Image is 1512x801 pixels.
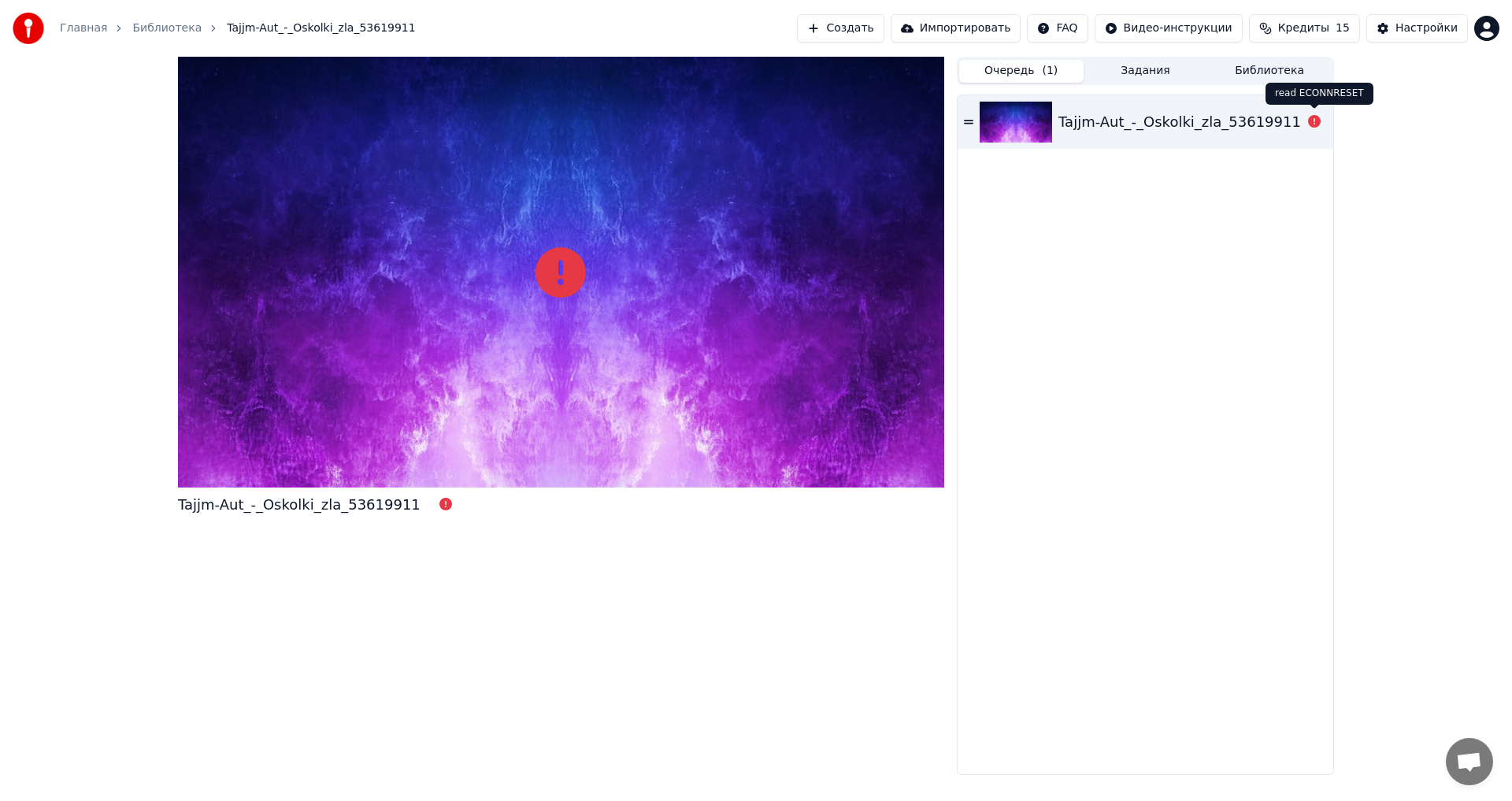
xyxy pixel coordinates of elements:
button: Импортировать [891,14,1021,43]
div: Tajjm-Aut_-_Oskolki_zla_53619911 [1058,111,1301,133]
button: Библиотека [1207,60,1332,83]
span: Кредиты [1278,20,1329,36]
div: Открытый чат [1446,738,1493,785]
button: FAQ [1027,14,1088,43]
img: youka [13,13,44,44]
button: Создать [797,14,884,43]
a: Главная [60,20,107,36]
div: Tajjm-Aut_-_Oskolki_zla_53619911 [178,494,421,516]
a: Библиотека [132,20,202,36]
button: Кредиты15 [1249,14,1360,43]
span: ( 1 ) [1042,63,1058,79]
span: Tajjm-Aut_-_Oskolki_zla_53619911 [227,20,415,36]
span: 15 [1336,20,1350,36]
div: Настройки [1395,20,1458,36]
button: Очередь [959,60,1084,83]
nav: breadcrumb [60,20,416,36]
button: Задания [1084,60,1208,83]
div: read ECONNRESET [1266,83,1373,105]
button: Настройки [1366,14,1468,43]
button: Видео-инструкции [1095,14,1243,43]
